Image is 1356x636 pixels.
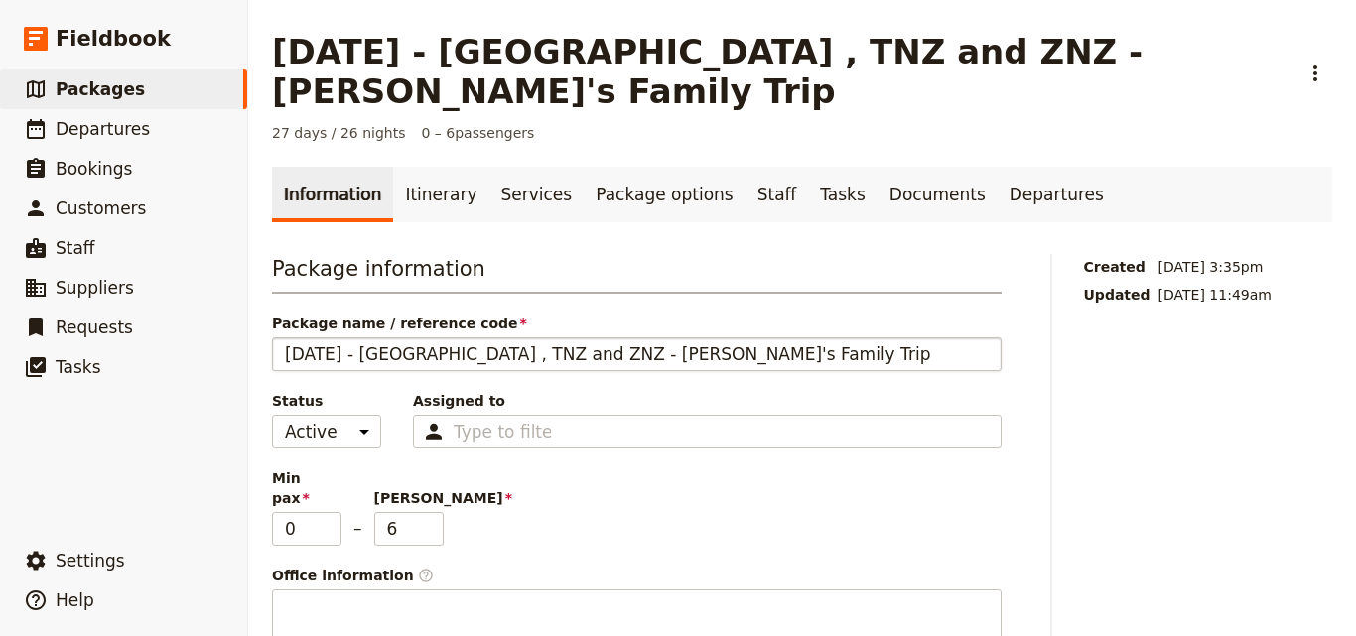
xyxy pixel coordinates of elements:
[272,337,1002,371] input: Package name / reference code
[56,198,146,218] span: Customers
[272,415,381,448] select: Status
[272,32,1287,111] h1: [DATE] - [GEOGRAPHIC_DATA] , TNZ and ZNZ - [PERSON_NAME]'s Family Trip
[1298,57,1332,90] button: Actions
[56,318,133,337] span: Requests
[1084,257,1151,277] span: Created
[418,568,434,583] span: ​
[272,512,341,546] input: Min pax
[272,566,1002,585] span: Office information
[353,516,362,546] span: –
[1158,285,1272,305] span: [DATE] 11:49am
[56,357,101,377] span: Tasks
[998,167,1116,222] a: Departures
[56,119,150,139] span: Departures
[1158,257,1272,277] span: [DATE] 3:35pm
[56,159,132,179] span: Bookings
[413,391,1002,411] span: Assigned to
[56,238,95,258] span: Staff
[584,167,745,222] a: Package options
[489,167,585,222] a: Services
[272,391,381,411] span: Status
[374,488,444,508] span: [PERSON_NAME]
[272,254,1002,294] h3: Package information
[746,167,809,222] a: Staff
[272,167,393,222] a: Information
[56,278,134,298] span: Suppliers
[393,167,488,222] a: Itinerary
[272,123,406,143] span: 27 days / 26 nights
[808,167,878,222] a: Tasks
[56,551,125,571] span: Settings
[878,167,998,222] a: Documents
[56,24,171,54] span: Fieldbook
[374,512,444,546] input: [PERSON_NAME]
[1084,285,1151,305] span: Updated
[56,590,94,610] span: Help
[272,314,1002,333] span: Package name / reference code
[422,123,535,143] span: 0 – 6 passengers
[56,79,145,99] span: Packages
[454,420,551,444] input: Assigned to
[272,468,341,508] span: Min pax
